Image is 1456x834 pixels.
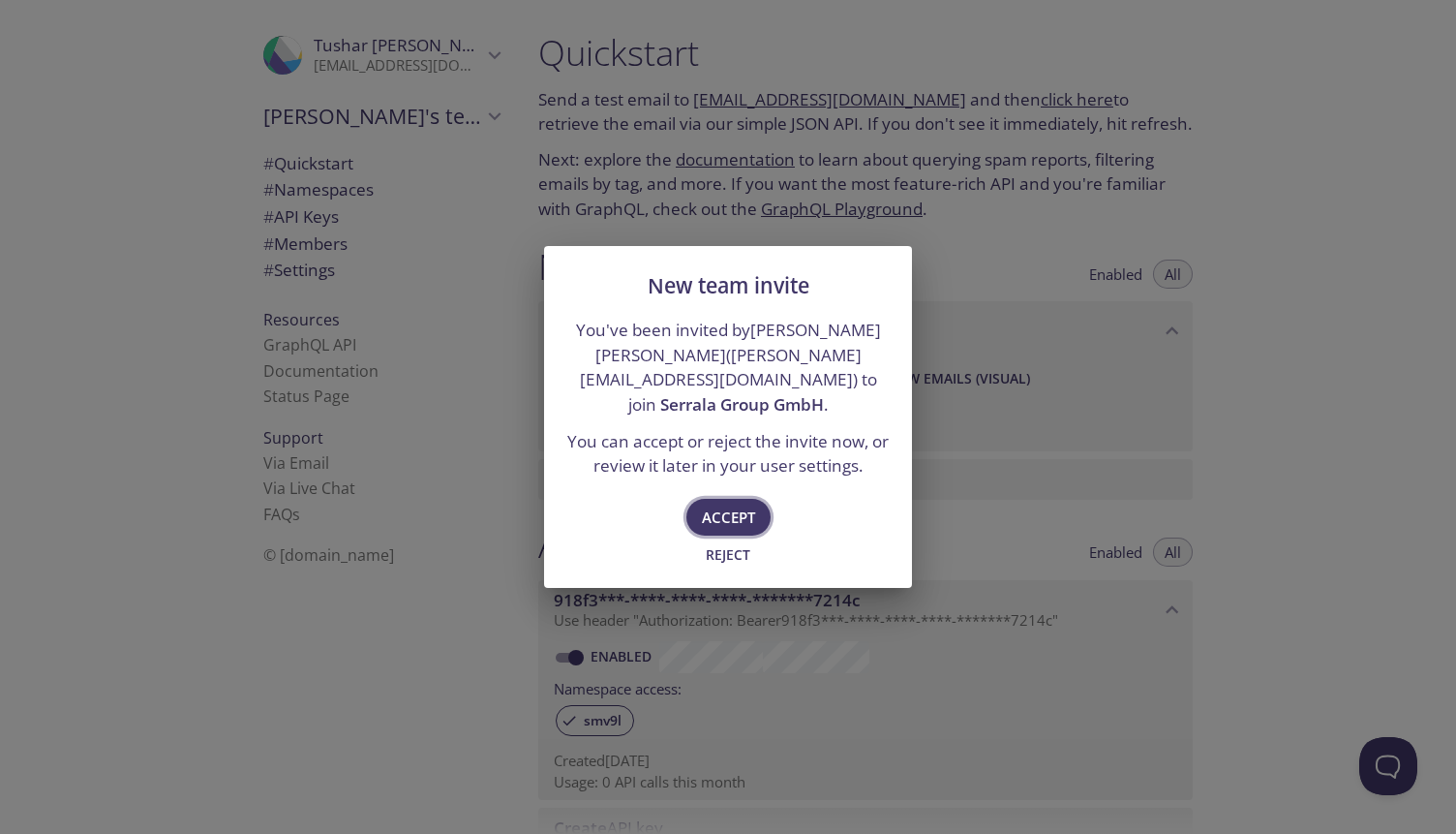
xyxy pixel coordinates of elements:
[648,271,809,299] span: New team invite
[697,540,759,571] button: Reject
[702,505,755,530] span: Accept
[567,429,889,479] p: You can accept or reject the invite now, or review it later in your user settings.
[686,499,771,536] button: Accept
[567,318,889,417] p: You've been invited by [PERSON_NAME] [PERSON_NAME] ( ) to join .
[660,393,824,416] span: Serrala Group GmbH
[702,543,754,567] span: Reject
